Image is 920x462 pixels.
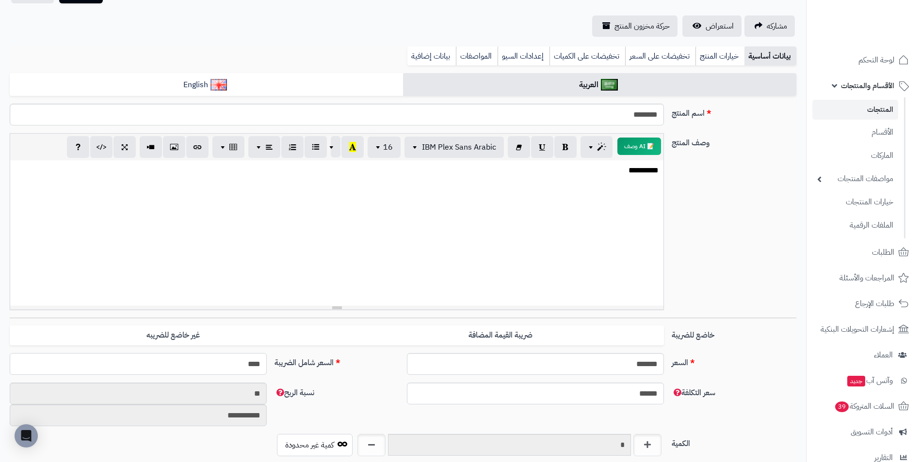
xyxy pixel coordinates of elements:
[841,79,894,92] span: الأقسام والمنتجات
[337,325,664,345] label: ضريبة القيمة المضافة
[271,353,403,369] label: السعر شامل الضريبة
[592,15,678,37] a: حركة مخزون المنتج
[498,46,549,66] a: إعدادات السيو
[812,292,914,315] a: طلبات الإرجاع
[15,424,38,447] div: Open Intercom Messenger
[668,133,800,149] label: وصف المنتج
[744,15,795,37] a: مشاركه
[706,20,734,32] span: استعراض
[403,73,796,97] a: العربية
[812,145,898,166] a: الماركات
[846,374,893,387] span: وآتس آب
[812,192,898,213] a: خيارات المنتجات
[210,79,227,91] img: English
[834,400,894,413] span: السلات المتروكة
[839,271,894,285] span: المراجعات والأسئلة
[812,266,914,290] a: المراجعات والأسئلة
[625,46,695,66] a: تخفيضات على السعر
[368,137,401,158] button: 16
[812,122,898,143] a: الأقسام
[821,323,894,336] span: إشعارات التحويلات البنكية
[874,348,893,362] span: العملاء
[812,215,898,236] a: الملفات الرقمية
[617,138,661,155] button: 📝 AI وصف
[812,420,914,444] a: أدوات التسويق
[812,318,914,341] a: إشعارات التحويلات البنكية
[851,425,893,439] span: أدوات التسويق
[456,46,498,66] a: المواصفات
[812,369,914,392] a: وآتس آبجديد
[812,343,914,367] a: العملاء
[549,46,625,66] a: تخفيضات على الكميات
[858,53,894,67] span: لوحة التحكم
[812,395,914,418] a: السلات المتروكة39
[274,387,314,399] span: نسبة الربح
[10,73,403,97] a: English
[695,46,744,66] a: خيارات المنتج
[404,137,504,158] button: IBM Plex Sans Arabic
[668,434,800,449] label: الكمية
[614,20,670,32] span: حركة مخزون المنتج
[812,241,914,264] a: الطلبات
[668,104,800,119] label: اسم المنتج
[383,141,393,153] span: 16
[855,297,894,310] span: طلبات الإرجاع
[812,100,898,120] a: المنتجات
[767,20,787,32] span: مشاركه
[812,169,898,189] a: مواصفات المنتجات
[407,46,456,66] a: بيانات إضافية
[744,46,796,66] a: بيانات أساسية
[812,48,914,72] a: لوحة التحكم
[835,401,849,412] span: 39
[668,353,800,369] label: السعر
[10,325,337,345] label: غير خاضع للضريبه
[601,79,618,91] img: العربية
[672,387,715,399] span: سعر التكلفة
[668,325,800,341] label: خاضع للضريبة
[847,376,865,386] span: جديد
[422,141,496,153] span: IBM Plex Sans Arabic
[682,15,742,37] a: استعراض
[872,246,894,259] span: الطلبات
